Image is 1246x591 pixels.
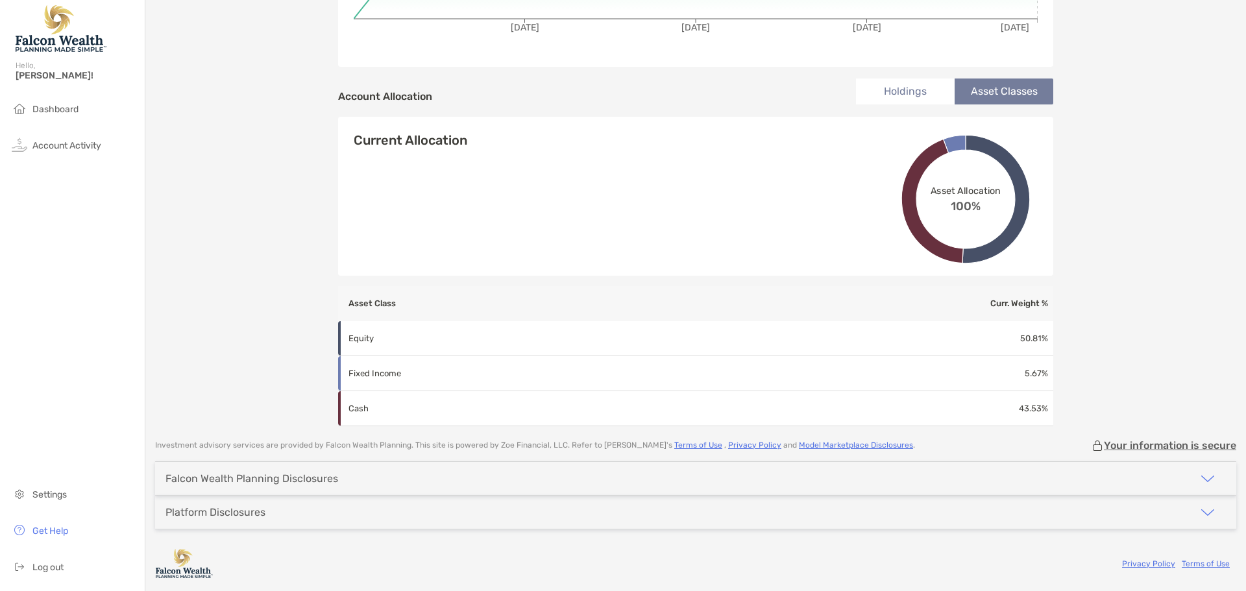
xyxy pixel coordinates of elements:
[12,522,27,538] img: get-help icon
[12,486,27,501] img: settings icon
[338,286,861,321] th: Asset Class
[861,286,1053,321] th: Curr. Weight %
[32,104,79,115] span: Dashboard
[348,330,530,346] p: Equity
[931,185,1001,196] span: Asset Allocation
[155,549,214,578] img: company logo
[338,90,432,103] h4: Account Allocation
[354,132,467,148] h4: Current Allocation
[728,440,781,450] a: Privacy Policy
[1104,439,1236,452] p: Your information is secure
[348,365,530,381] p: Fixed Income
[155,440,915,450] p: Investment advisory services are provided by Falcon Wealth Planning . This site is powered by Zoe...
[856,78,955,104] li: Holdings
[853,22,881,33] tspan: [DATE]
[511,22,539,33] tspan: [DATE]
[16,5,106,52] img: Falcon Wealth Planning Logo
[165,506,265,518] div: Platform Disclosures
[861,321,1053,356] td: 50.81 %
[861,391,1053,426] td: 43.53 %
[951,196,981,213] span: 100%
[955,78,1053,104] li: Asset Classes
[32,489,67,500] span: Settings
[32,525,68,537] span: Get Help
[12,101,27,116] img: household icon
[674,440,722,450] a: Terms of Use
[681,22,710,33] tspan: [DATE]
[348,400,530,416] p: Cash
[1200,505,1215,520] img: icon arrow
[861,356,1053,391] td: 5.67 %
[165,472,338,485] div: Falcon Wealth Planning Disclosures
[32,562,64,573] span: Log out
[1182,559,1230,568] a: Terms of Use
[1200,471,1215,487] img: icon arrow
[799,440,913,450] a: Model Marketplace Disclosures
[1122,559,1175,568] a: Privacy Policy
[16,70,137,81] span: [PERSON_NAME]!
[12,137,27,152] img: activity icon
[12,559,27,574] img: logout icon
[32,140,101,151] span: Account Activity
[1001,22,1029,33] tspan: [DATE]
